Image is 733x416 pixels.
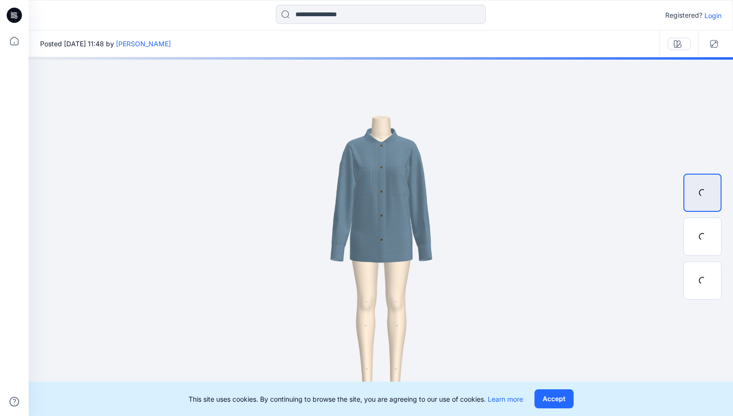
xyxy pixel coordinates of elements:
[488,395,523,403] a: Learn more
[665,10,702,21] p: Registered?
[534,389,574,408] button: Accept
[116,40,171,48] a: [PERSON_NAME]
[704,10,722,21] p: Login
[40,39,171,49] span: Posted [DATE] 11:48 by
[188,394,523,404] p: This site uses cookies. By continuing to browse the site, you are agreeing to our use of cookies.
[201,57,560,416] img: eyJhbGciOiJIUzI1NiIsImtpZCI6IjAiLCJzbHQiOiJzZXMiLCJ0eXAiOiJKV1QifQ.eyJkYXRhIjp7InR5cGUiOiJzdG9yYW...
